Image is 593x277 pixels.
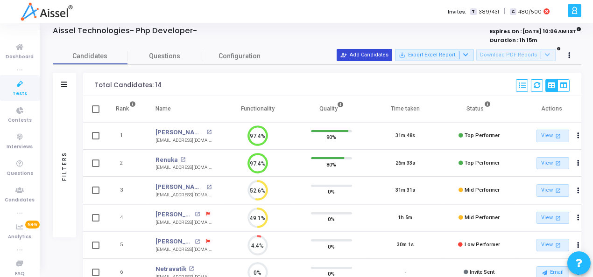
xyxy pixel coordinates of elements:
span: Interviews [7,143,33,151]
a: View [537,212,569,224]
th: Status [442,96,516,122]
div: Filters [60,115,69,218]
div: 30m 1s [397,241,414,249]
mat-icon: open_in_new [554,187,562,194]
span: Low Performer [465,242,500,248]
button: Actions [572,157,585,170]
div: [EMAIL_ADDRESS][DOMAIN_NAME] [155,137,212,144]
mat-icon: open_in_new [206,185,212,190]
span: Questions [7,170,33,178]
button: Add Candidates [337,49,392,61]
h4: Aissel Technologies- Php Developer- [53,26,197,35]
span: Questions [127,51,202,61]
a: [PERSON_NAME] [155,128,204,137]
div: 31m 31s [395,187,415,194]
button: Download PDF Reports [476,49,556,61]
div: - [404,269,406,277]
span: Analytics [8,233,32,241]
mat-icon: open_in_new [195,239,200,244]
a: View [537,184,569,197]
mat-icon: save_alt [399,52,405,58]
span: New [25,221,40,229]
th: Quality [295,96,368,122]
td: 4 [106,204,146,232]
div: [EMAIL_ADDRESS][DOMAIN_NAME] [155,246,212,253]
span: 0% [328,187,335,196]
span: Dashboard [6,53,34,61]
label: Invites: [448,8,466,16]
a: [PERSON_NAME] [155,237,192,246]
td: 3 [106,177,146,204]
mat-icon: open_in_new [554,214,562,222]
mat-icon: open_in_new [181,157,186,162]
div: [EMAIL_ADDRESS][DOMAIN_NAME] [155,219,212,226]
button: Export Excel Report [395,49,474,61]
strong: Duration : 1h 15m [490,36,537,44]
mat-icon: open_in_new [554,241,562,249]
span: Candidates [5,196,35,204]
button: Actions [572,130,585,143]
span: Contests [8,117,32,125]
button: Actions [572,239,585,252]
a: View [537,130,569,142]
td: 1 [106,122,146,150]
span: 0% [328,215,335,224]
span: 90% [327,132,337,142]
span: Tests [13,90,27,98]
td: 5 [106,231,146,259]
span: 480/500 [518,8,542,16]
button: Actions [572,184,585,197]
div: [EMAIL_ADDRESS][DOMAIN_NAME] [155,164,212,171]
div: [EMAIL_ADDRESS][DOMAIN_NAME] [155,192,212,199]
span: Top Performer [465,132,500,138]
div: Total Candidates: 14 [95,82,162,89]
span: 389/431 [479,8,499,16]
div: 26m 33s [395,159,415,167]
span: C [510,8,516,15]
span: 0% [328,242,335,251]
span: Mid Performer [465,187,500,193]
mat-icon: person_add_alt [340,52,347,58]
a: View [537,239,569,251]
mat-icon: open_in_new [195,212,200,217]
th: Rank [106,96,146,122]
mat-icon: open_in_new [206,130,212,135]
a: Renuka [155,155,178,165]
div: View Options [545,79,570,92]
div: Name [155,104,171,114]
td: 2 [106,150,146,177]
strong: Expires On : [DATE] 10:06 AM IST [490,25,581,35]
img: logo [21,2,72,21]
a: View [537,157,569,170]
span: Top Performer [465,160,500,166]
span: Invite Sent [470,269,494,275]
a: [PERSON_NAME] [155,182,204,192]
div: Time taken [391,104,420,114]
mat-icon: open_in_new [189,266,194,271]
span: Candidates [53,51,127,61]
div: 1h 5m [398,214,413,222]
button: Actions [572,211,585,224]
span: | [504,7,505,16]
span: Configuration [219,51,261,61]
th: Functionality [221,96,295,122]
mat-icon: open_in_new [554,132,562,140]
span: Mid Performer [465,215,500,221]
div: 31m 48s [395,132,415,140]
a: [PERSON_NAME] [155,210,192,219]
a: Netravatik [155,264,186,274]
span: T [470,8,476,15]
span: 80% [327,159,337,169]
mat-icon: open_in_new [554,159,562,167]
th: Actions [516,96,590,122]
